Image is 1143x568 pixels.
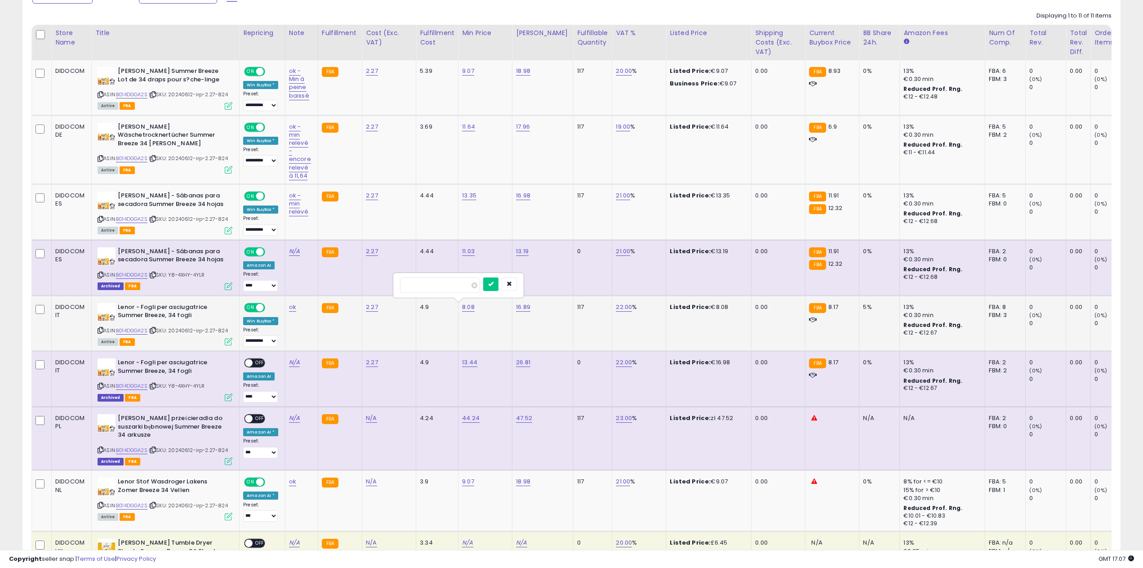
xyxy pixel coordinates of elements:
[903,131,978,139] div: €0.30 min
[989,192,1018,200] div: FBA: 5
[366,414,377,423] a: N/A
[462,414,480,423] a: 44.24
[989,367,1018,375] div: FBM: 2
[616,303,659,311] div: %
[577,192,605,200] div: 117
[1094,358,1131,367] div: 0
[670,303,711,311] b: Listed Price:
[98,247,232,289] div: ASIN:
[1070,192,1084,200] div: 0.00
[243,327,278,347] div: Preset:
[670,414,711,422] b: Listed Price:
[322,28,358,38] div: Fulfillment
[516,477,530,486] a: 18.98
[98,303,232,345] div: ASIN:
[903,67,978,75] div: 13%
[1029,367,1042,374] small: (0%)
[55,247,85,264] div: DIDOCOM ES
[616,358,632,367] a: 22.00
[670,191,711,200] b: Listed Price:
[462,358,477,367] a: 13.44
[98,414,232,464] div: ASIN:
[243,147,278,167] div: Preset:
[670,358,711,367] b: Listed Price:
[98,227,118,234] span: All listings currently available for purchase on Amazon
[420,192,451,200] div: 4.44
[616,414,659,422] div: %
[289,303,296,312] a: ok
[289,358,300,367] a: N/A
[98,358,116,376] img: 41jGBZXTRtL._SL40_.jpg
[1070,28,1087,57] div: Total Rev. Diff.
[243,382,278,403] div: Preset:
[366,358,378,367] a: 2.27
[243,261,275,269] div: Amazon AI
[809,358,826,368] small: FBA
[1094,247,1131,255] div: 0
[863,358,893,367] div: 0%
[98,102,118,110] span: All listings currently available for purchase on Amazon
[98,394,124,402] span: Listings that have been deleted from Seller Central
[616,414,632,423] a: 23.00
[903,321,962,329] b: Reduced Prof. Rng.
[903,218,978,225] div: €12 - €12.68
[1029,208,1066,216] div: 0
[809,303,826,313] small: FBA
[118,414,227,442] b: [PERSON_NAME] prześcieradła do suszarki bębnowej Summer Breeze 34 arkusze
[903,38,909,46] small: Amazon Fees.
[462,247,475,256] a: 11.03
[1029,358,1066,367] div: 0
[670,247,711,255] b: Listed Price:
[616,67,632,76] a: 20.00
[989,358,1018,367] div: FBA: 2
[903,358,978,367] div: 13%
[245,248,256,255] span: ON
[98,358,232,400] div: ASIN:
[98,123,232,173] div: ASIN:
[322,67,338,77] small: FBA
[828,247,839,255] span: 11.91
[989,303,1018,311] div: FBA: 8
[98,247,116,265] img: 41jGBZXTRtL._SL40_.jpg
[828,191,839,200] span: 11.91
[903,385,978,392] div: €12 - €12.67
[828,259,843,268] span: 12.32
[809,67,826,77] small: FBA
[616,67,659,75] div: %
[98,414,116,432] img: 41jGBZXTRtL._SL40_.jpg
[989,123,1018,131] div: FBA: 5
[322,123,338,133] small: FBA
[366,191,378,200] a: 2.27
[98,539,116,557] img: 41fQYx6UEZL._SL40_.jpg
[366,122,378,131] a: 2.27
[755,414,798,422] div: 0.00
[755,123,798,131] div: 0.00
[462,122,475,131] a: 11.64
[755,28,801,57] div: Shipping Costs (Exc. VAT)
[116,382,147,390] a: B014DGGA2S
[1094,319,1131,327] div: 0
[120,227,135,234] span: FBA
[116,502,147,510] a: B014DGGA2S
[1029,192,1066,200] div: 0
[120,166,135,174] span: FBA
[462,28,508,38] div: Min Price
[1094,83,1131,91] div: 0
[670,192,744,200] div: €13.35
[863,247,893,255] div: 0%
[1094,256,1107,263] small: (0%)
[989,200,1018,208] div: FBM: 0
[903,329,978,337] div: €12 - €12.67
[670,247,744,255] div: €13.19
[516,538,527,547] a: N/A
[1029,76,1042,83] small: (0%)
[98,338,118,346] span: All listings currently available for purchase on Amazon
[264,304,278,311] span: OFF
[420,247,451,255] div: 4.44
[516,67,530,76] a: 18.98
[809,192,826,201] small: FBA
[98,67,232,109] div: ASIN:
[125,282,140,290] span: FBA
[1029,375,1066,383] div: 0
[670,67,711,75] b: Listed Price:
